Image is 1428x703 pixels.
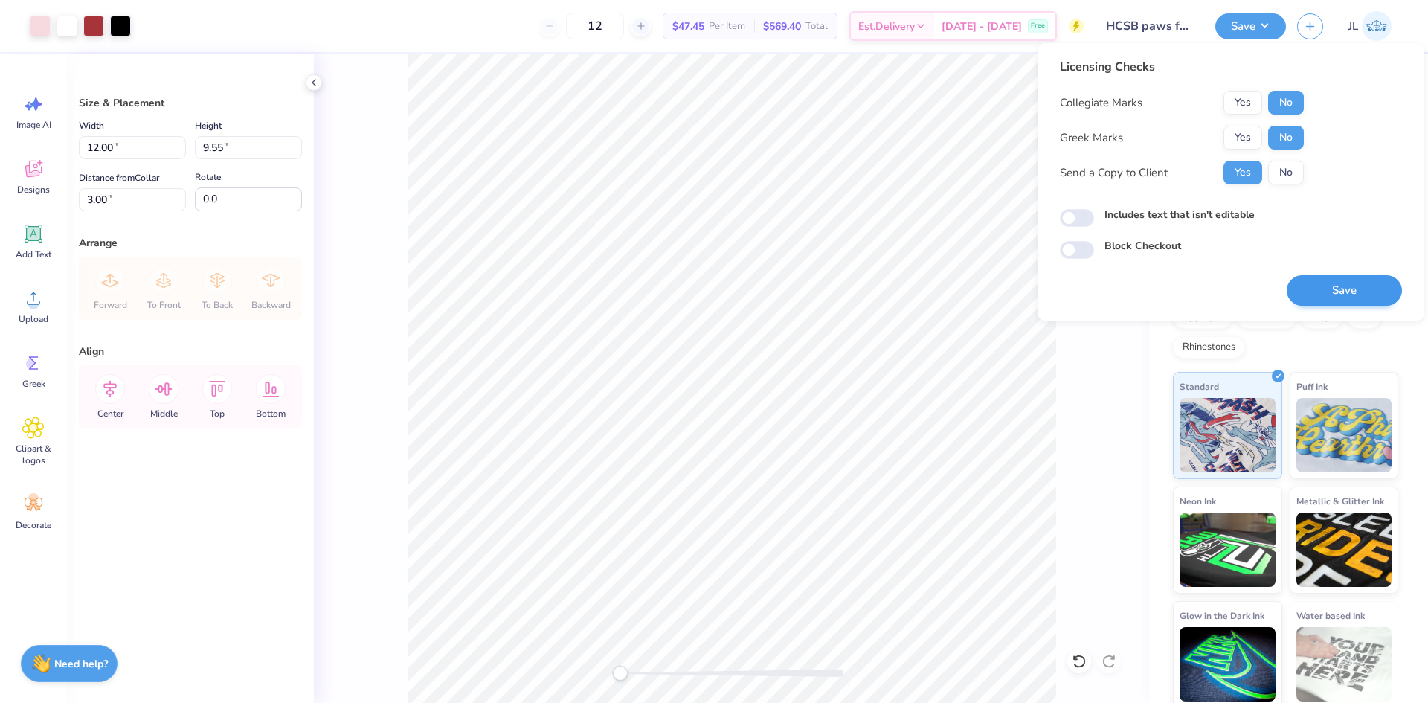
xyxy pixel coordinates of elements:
img: Neon Ink [1180,513,1276,587]
span: Designs [17,184,50,196]
label: Distance from Collar [79,169,159,187]
div: Licensing Checks [1060,58,1304,76]
input: Untitled Design [1095,11,1204,41]
div: Align [79,344,302,359]
span: Greek [22,378,45,390]
span: Decorate [16,519,51,531]
a: JL [1342,11,1398,41]
span: JL [1348,18,1358,35]
button: No [1268,161,1304,184]
span: Image AI [16,119,51,131]
span: Upload [19,313,48,325]
span: Standard [1180,379,1219,394]
span: Metallic & Glitter Ink [1296,493,1384,509]
img: Water based Ink [1296,627,1392,702]
button: No [1268,126,1304,150]
div: Arrange [79,235,302,251]
button: Save [1215,13,1286,39]
span: Per Item [709,19,745,34]
button: Yes [1223,126,1262,150]
span: Glow in the Dark Ink [1180,608,1264,623]
label: Block Checkout [1104,238,1181,254]
img: Jairo Laqui [1362,11,1392,41]
img: Puff Ink [1296,398,1392,472]
span: Middle [150,408,178,420]
label: Height [195,117,222,135]
span: Bottom [256,408,286,420]
img: Standard [1180,398,1276,472]
button: Yes [1223,91,1262,115]
span: $569.40 [763,19,801,34]
span: Puff Ink [1296,379,1328,394]
span: Clipart & logos [9,443,58,466]
span: Center [97,408,123,420]
div: Size & Placement [79,95,302,111]
span: Water based Ink [1296,608,1365,623]
span: Add Text [16,248,51,260]
span: Free [1031,21,1045,31]
button: No [1268,91,1304,115]
div: Rhinestones [1173,336,1245,359]
label: Rotate [195,168,221,186]
input: – – [566,13,624,39]
div: Accessibility label [613,666,628,681]
button: Yes [1223,161,1262,184]
span: [DATE] - [DATE] [942,19,1022,34]
div: Greek Marks [1060,129,1123,147]
span: Neon Ink [1180,493,1216,509]
div: Send a Copy to Client [1060,164,1168,182]
label: Width [79,117,104,135]
div: Collegiate Marks [1060,94,1142,112]
span: $47.45 [672,19,704,34]
button: Save [1287,275,1402,306]
span: Total [805,19,828,34]
span: Top [210,408,225,420]
img: Glow in the Dark Ink [1180,627,1276,702]
strong: Need help? [54,657,108,671]
span: Est. Delivery [858,19,915,34]
img: Metallic & Glitter Ink [1296,513,1392,587]
label: Includes text that isn't editable [1104,207,1255,222]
